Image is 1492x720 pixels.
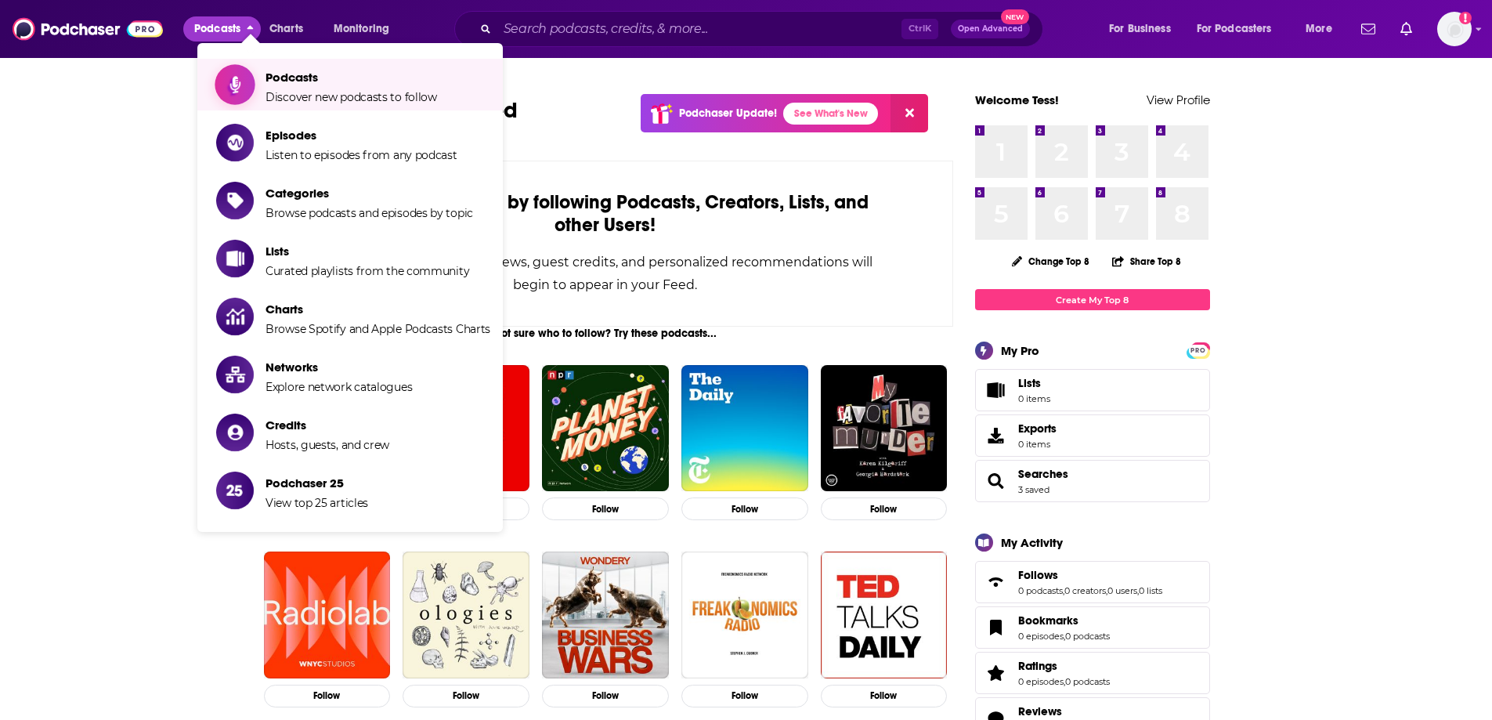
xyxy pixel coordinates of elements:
span: Monitoring [334,18,389,40]
img: TED Talks Daily [821,552,948,678]
button: Open AdvancedNew [951,20,1030,38]
div: My Pro [1001,343,1039,358]
span: Exports [981,425,1012,447]
img: Freakonomics Radio [681,552,808,678]
button: Follow [542,685,669,707]
button: open menu [323,16,410,42]
span: Ctrl K [901,19,938,39]
span: Explore network catalogues [266,380,412,394]
span: Lists [1018,376,1041,390]
span: Podcasts [266,70,437,85]
span: Networks [266,360,412,374]
button: open menu [1098,16,1190,42]
a: 3 saved [1018,484,1049,495]
span: Lists [981,379,1012,401]
span: Hosts, guests, and crew [266,438,389,452]
span: Follows [975,561,1210,603]
a: Create My Top 8 [975,289,1210,310]
a: Lists [975,369,1210,411]
span: Ratings [975,652,1210,694]
a: 0 episodes [1018,631,1064,642]
button: open menu [1295,16,1352,42]
div: New releases, episode reviews, guest credits, and personalized recommendations will begin to appe... [337,251,875,296]
a: Radiolab [264,552,391,678]
img: Business Wars [542,552,669,678]
button: Follow [264,685,391,707]
button: Follow [403,685,529,707]
button: Follow [681,497,808,520]
img: Ologies with Alie Ward [403,552,529,678]
button: open menu [1187,16,1295,42]
span: New [1001,9,1029,24]
img: Planet Money [542,365,669,492]
div: Not sure who to follow? Try these podcasts... [258,327,954,340]
span: Curated playlists from the community [266,264,469,278]
a: Ratings [1018,659,1110,673]
a: Searches [1018,467,1068,481]
a: Follows [1018,568,1162,582]
span: Browse podcasts and episodes by topic [266,206,473,220]
span: Logged in as tessvanden [1437,12,1472,46]
span: Follows [1018,568,1058,582]
span: Charts [266,302,490,317]
button: Change Top 8 [1002,251,1100,271]
span: Exports [1018,422,1057,436]
span: PRO [1189,345,1208,356]
button: Share Top 8 [1111,246,1182,277]
img: The Daily [681,365,808,492]
a: Show notifications dropdown [1355,16,1382,42]
a: 0 users [1107,585,1137,596]
svg: Add a profile image [1459,12,1472,24]
a: Show notifications dropdown [1394,16,1418,42]
span: Podchaser 25 [266,476,368,490]
span: Discover new podcasts to follow [266,90,437,104]
span: Bookmarks [1018,613,1078,628]
img: Podchaser - Follow, Share and Rate Podcasts [13,14,163,44]
span: Searches [975,460,1210,502]
span: Bookmarks [975,606,1210,649]
a: Searches [981,470,1012,492]
span: , [1064,631,1065,642]
span: Reviews [1018,704,1062,718]
span: 0 items [1018,393,1050,404]
a: 0 podcasts [1018,585,1063,596]
a: Welcome Tess! [975,92,1059,107]
a: 0 lists [1139,585,1162,596]
img: My Favorite Murder with Karen Kilgariff and Georgia Hardstark [821,365,948,492]
a: See What's New [783,103,878,125]
span: More [1306,18,1332,40]
a: Reviews [1018,704,1110,718]
span: , [1064,676,1065,687]
a: 0 creators [1064,585,1106,596]
span: Browse Spotify and Apple Podcasts Charts [266,322,490,336]
span: Lists [266,244,469,259]
button: close menu [183,16,261,42]
div: Search podcasts, credits, & more... [469,11,1058,47]
span: Podcasts [194,18,240,40]
p: Podchaser Update! [679,107,777,120]
a: View Profile [1147,92,1210,107]
span: Episodes [266,128,457,143]
span: , [1137,585,1139,596]
a: Bookmarks [981,617,1012,639]
div: My Activity [1001,535,1063,550]
img: User Profile [1437,12,1472,46]
input: Search podcasts, credits, & more... [497,16,901,42]
button: Follow [681,685,808,707]
a: PRO [1189,344,1208,356]
a: 0 podcasts [1065,631,1110,642]
div: by following Podcasts, Creators, Lists, and other Users! [337,191,875,237]
span: Listen to episodes from any podcast [266,148,457,162]
a: 0 podcasts [1065,676,1110,687]
span: Open Advanced [958,25,1023,33]
a: Exports [975,414,1210,457]
a: Charts [259,16,312,42]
